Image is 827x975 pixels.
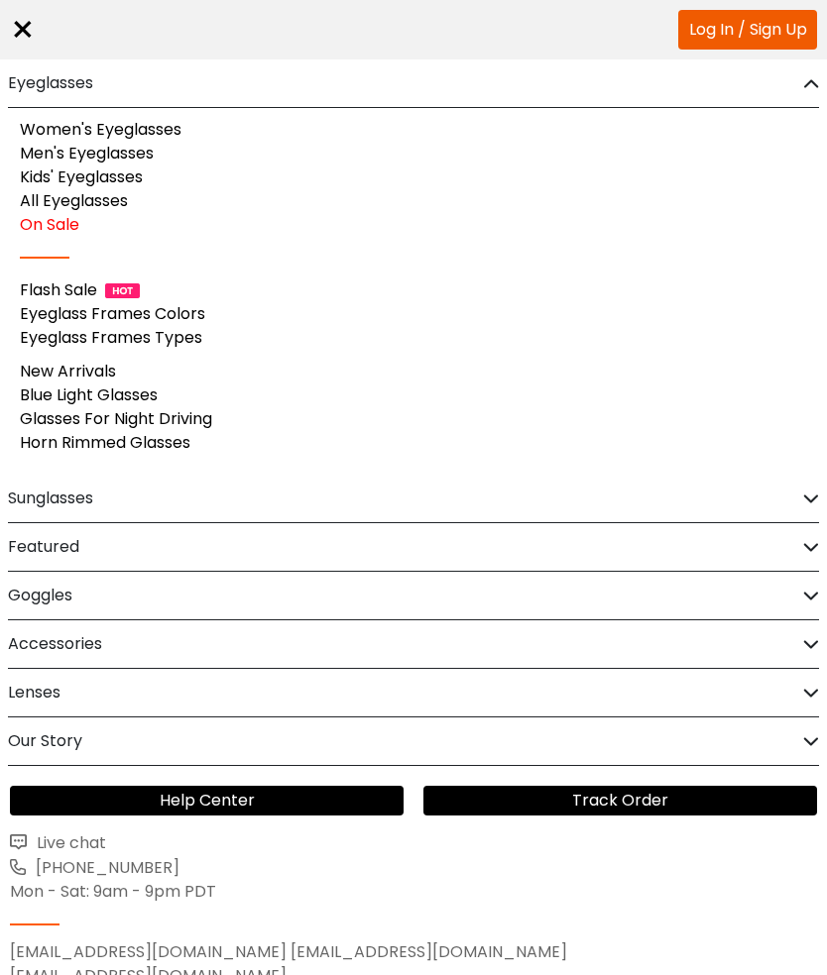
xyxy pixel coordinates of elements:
a: Women's Eyeglasses [20,118,181,141]
h2: Our Story [8,717,82,765]
h2: Lenses [8,669,60,716]
a: All Eyeglasses [20,189,128,212]
h2: Featured [8,523,79,571]
h2: Accessories [8,620,102,668]
a: [EMAIL_ADDRESS][DOMAIN_NAME] [10,940,287,964]
a: Eyeglass Frames Types [20,326,202,349]
a: Kids' Eyeglasses [20,165,143,188]
span: [PHONE_NUMBER] [30,856,179,879]
div: Mon - Sat: 9am - 9pm PDT [10,880,817,904]
a: [EMAIL_ADDRESS][DOMAIN_NAME] [291,940,567,964]
a: On Sale [20,213,79,236]
span: Live chat [31,831,106,854]
a: Horn Rimmed Glasses [20,431,190,454]
a: Log In / Sign Up [678,10,817,50]
a: [PHONE_NUMBER] [10,855,817,880]
h2: Eyeglasses [8,59,93,107]
h2: Sunglasses [8,475,93,522]
a: Help Center [10,786,404,815]
a: Blue Light Glasses [20,383,158,406]
a: Men's Eyeglasses [20,142,154,164]
a: New Arrivals [20,360,116,382]
a: Eyeglass Frames Colors [20,302,205,325]
a: Track Order [423,786,817,815]
h2: Goggles [8,572,72,619]
img: 1724998894317IetNH.gif [105,283,140,298]
a: Glasses For Night Driving [20,407,212,430]
a: Flash Sale [20,278,97,301]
